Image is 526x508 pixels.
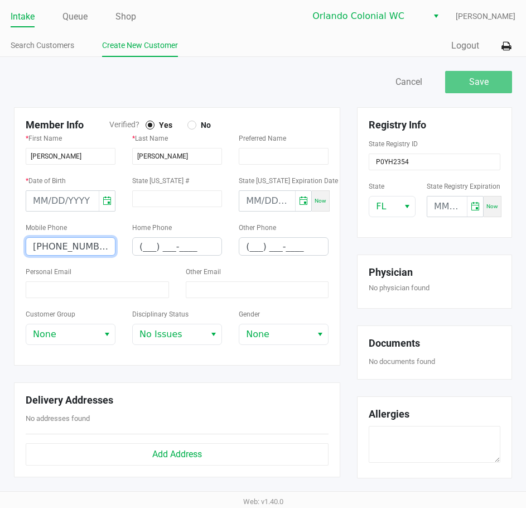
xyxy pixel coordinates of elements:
[239,133,286,143] label: Preferred Name
[428,6,444,26] button: Select
[312,9,421,23] span: Orlando Colonial WC
[312,324,328,344] button: Select
[33,328,92,341] span: None
[451,39,479,52] button: Logout
[427,181,500,191] label: State Registry Expiration
[26,267,71,277] label: Personal Email
[115,9,136,25] a: Shop
[369,408,409,420] h5: Allergies
[26,443,329,466] button: Add Address
[26,133,62,143] label: First Name
[62,9,88,25] a: Queue
[132,133,168,143] label: Last Name
[186,267,221,277] label: Other Email
[26,191,99,211] input: MM/DD/YYYY
[132,223,172,233] label: Home Phone
[239,191,295,211] input: MM/DD/YYYY
[369,139,418,149] label: State Registry ID
[395,76,422,87] span: Cancel
[295,191,311,211] button: Toggle calendar
[132,309,189,319] label: Disciplinary Status
[132,176,189,186] label: State [US_STATE] #
[26,394,329,406] h5: Delivery Addresses
[26,176,66,186] label: Date of Birth
[102,39,178,52] a: Create New Customer
[456,11,515,22] span: [PERSON_NAME]
[467,197,483,217] button: Toggle calendar
[246,328,305,341] span: None
[369,181,384,191] label: State
[486,203,498,209] span: Now
[243,497,283,506] span: Web: v1.40.0
[26,119,109,131] h5: Member Info
[152,449,202,459] span: Add Address
[239,309,260,319] label: Gender
[369,337,500,349] h5: Documents
[239,176,338,186] label: State [US_STATE] Expiration Date
[26,238,115,255] input: Format: (999) 999-9999
[376,200,392,213] span: FL
[369,357,435,366] span: No documents found
[239,223,276,233] label: Other Phone
[11,9,35,25] a: Intake
[315,198,326,204] span: Now
[109,119,146,131] span: Verified?
[205,324,221,344] button: Select
[239,238,328,255] input: Format: (999) 999-9999
[399,197,415,217] button: Select
[369,119,500,131] h5: Registry Info
[155,120,172,130] span: Yes
[196,120,211,130] span: No
[381,71,437,93] button: Cancel
[99,191,115,211] button: Toggle calendar
[26,309,75,319] label: Customer Group
[133,238,221,255] input: Format: (999) 999-9999
[427,197,467,217] input: MM/DD/YYYY
[99,324,115,344] button: Select
[26,414,90,423] span: No addresses found
[369,284,500,293] h6: No physician found
[11,39,74,52] a: Search Customers
[139,328,199,341] span: No Issues
[26,223,67,233] label: Mobile Phone
[369,266,500,279] h5: Physician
